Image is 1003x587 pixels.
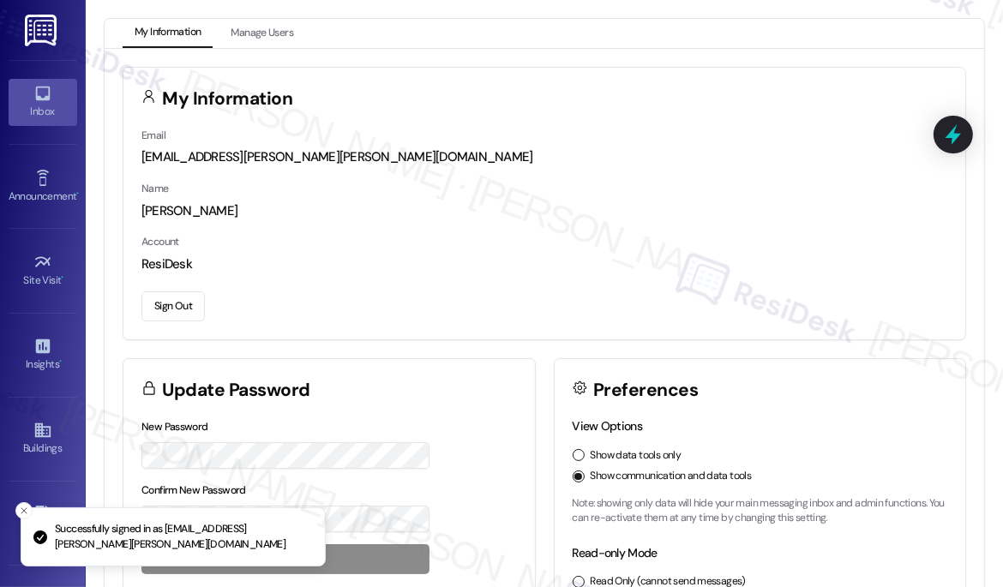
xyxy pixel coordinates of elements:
[9,248,77,294] a: Site Visit •
[141,182,169,195] label: Name
[573,496,948,526] p: Note: showing only data will hide your main messaging inbox and admin functions. You can re-activ...
[573,418,643,434] label: View Options
[25,15,60,46] img: ResiDesk Logo
[141,202,947,220] div: [PERSON_NAME]
[219,19,305,48] button: Manage Users
[163,90,293,108] h3: My Information
[141,291,205,321] button: Sign Out
[163,381,310,399] h3: Update Password
[15,502,33,519] button: Close toast
[141,129,165,142] label: Email
[9,332,77,378] a: Insights •
[591,469,752,484] label: Show communication and data tools
[59,356,62,368] span: •
[9,79,77,125] a: Inbox
[591,448,682,464] label: Show data tools only
[573,545,658,560] label: Read-only Mode
[55,522,311,552] p: Successfully signed in as [EMAIL_ADDRESS][PERSON_NAME][PERSON_NAME][DOMAIN_NAME]
[141,255,947,273] div: ResiDesk
[123,19,213,48] button: My Information
[62,272,64,284] span: •
[9,416,77,462] a: Buildings
[141,235,179,249] label: Account
[9,500,77,547] a: Leads
[593,381,698,399] h3: Preferences
[76,188,79,200] span: •
[141,483,246,497] label: Confirm New Password
[141,148,947,166] div: [EMAIL_ADDRESS][PERSON_NAME][PERSON_NAME][DOMAIN_NAME]
[141,420,208,434] label: New Password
